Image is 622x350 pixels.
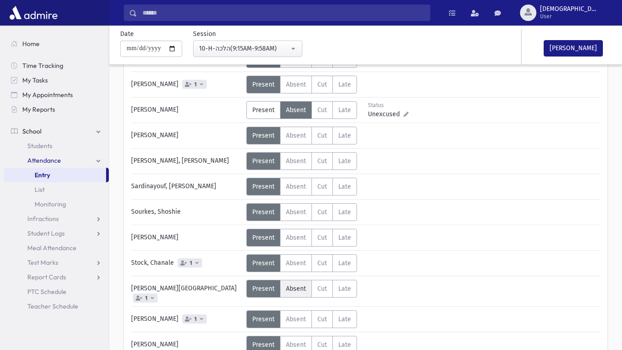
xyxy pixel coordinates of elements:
input: Search [137,5,430,21]
span: Present [252,106,275,114]
a: Attendance [4,153,109,168]
span: Late [338,259,351,267]
span: Cut [317,208,327,216]
span: Late [338,234,351,242]
span: Cut [317,259,327,267]
button: 10-H-הלכה(9:15AM-9:58AM) [193,41,302,57]
span: Late [338,157,351,165]
span: Cut [317,183,327,190]
a: Entry [4,168,106,182]
div: AttTypes [246,254,357,272]
span: Late [338,285,351,293]
span: PTC Schedule [27,288,66,296]
a: Monitoring [4,197,109,211]
span: Absent [286,81,306,88]
span: School [22,127,41,135]
span: Home [22,40,40,48]
img: AdmirePro [7,4,60,22]
span: Present [252,208,275,216]
span: User [540,13,598,20]
div: AttTypes [246,310,357,328]
span: Test Marks [27,258,58,267]
span: Cut [317,106,327,114]
span: Late [338,132,351,139]
div: AttTypes [246,127,357,144]
a: Meal Attendance [4,241,109,255]
span: Unexcused [368,109,403,119]
a: My Tasks [4,73,109,87]
span: Meal Attendance [27,244,76,252]
span: Absent [286,315,306,323]
span: Absent [286,234,306,242]
a: PTC Schedule [4,284,109,299]
span: Present [252,315,275,323]
a: Students [4,139,109,153]
span: Absent [286,106,306,114]
span: Students [27,142,52,150]
span: Absent [286,132,306,139]
span: Present [252,234,275,242]
span: Absent [286,285,306,293]
span: Absent [286,183,306,190]
div: AttTypes [246,152,357,170]
span: Present [252,285,275,293]
div: AttTypes [246,101,357,119]
span: Report Cards [27,273,66,281]
span: 1 [188,260,194,266]
span: Present [252,341,275,349]
a: Report Cards [4,270,109,284]
span: Present [252,183,275,190]
span: Late [338,208,351,216]
div: Status [368,101,408,109]
span: Cut [317,285,327,293]
span: List [35,185,45,194]
div: Stock, Chanale [127,254,246,272]
a: Home [4,36,109,51]
span: Time Tracking [22,62,63,70]
span: Cut [317,132,327,139]
span: Present [252,81,275,88]
span: Cut [317,81,327,88]
span: Cut [317,157,327,165]
span: Late [338,106,351,114]
a: Infractions [4,211,109,226]
div: [PERSON_NAME] [127,229,246,247]
div: 10-H-הלכה(9:15AM-9:58AM) [199,44,289,53]
div: AttTypes [246,203,357,221]
span: Infractions [27,215,59,223]
div: [PERSON_NAME], [PERSON_NAME] [127,152,246,170]
a: Teacher Schedule [4,299,109,314]
a: List [4,182,109,197]
span: Monitoring [35,200,66,208]
span: 1 [143,295,149,301]
div: [PERSON_NAME][GEOGRAPHIC_DATA] [127,280,246,303]
span: Cut [317,234,327,242]
label: Session [193,29,216,39]
span: My Tasks [22,76,48,84]
a: Time Tracking [4,58,109,73]
span: [DEMOGRAPHIC_DATA] [540,5,598,13]
div: AttTypes [246,178,357,196]
span: Attendance [27,156,61,165]
span: My Appointments [22,91,73,99]
span: Absent [286,259,306,267]
span: Absent [286,208,306,216]
span: Absent [286,341,306,349]
span: Student Logs [27,229,65,237]
a: School [4,124,109,139]
label: Date [120,29,134,39]
div: [PERSON_NAME] [127,76,246,93]
span: My Reports [22,105,55,113]
a: My Reports [4,102,109,117]
span: Absent [286,157,306,165]
a: My Appointments [4,87,109,102]
a: Student Logs [4,226,109,241]
span: Present [252,259,275,267]
span: Present [252,132,275,139]
button: [PERSON_NAME] [544,40,603,57]
span: Teacher Schedule [27,302,78,310]
span: Late [338,183,351,190]
span: 1 [193,316,199,322]
div: AttTypes [246,280,357,298]
span: Entry [35,171,50,179]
